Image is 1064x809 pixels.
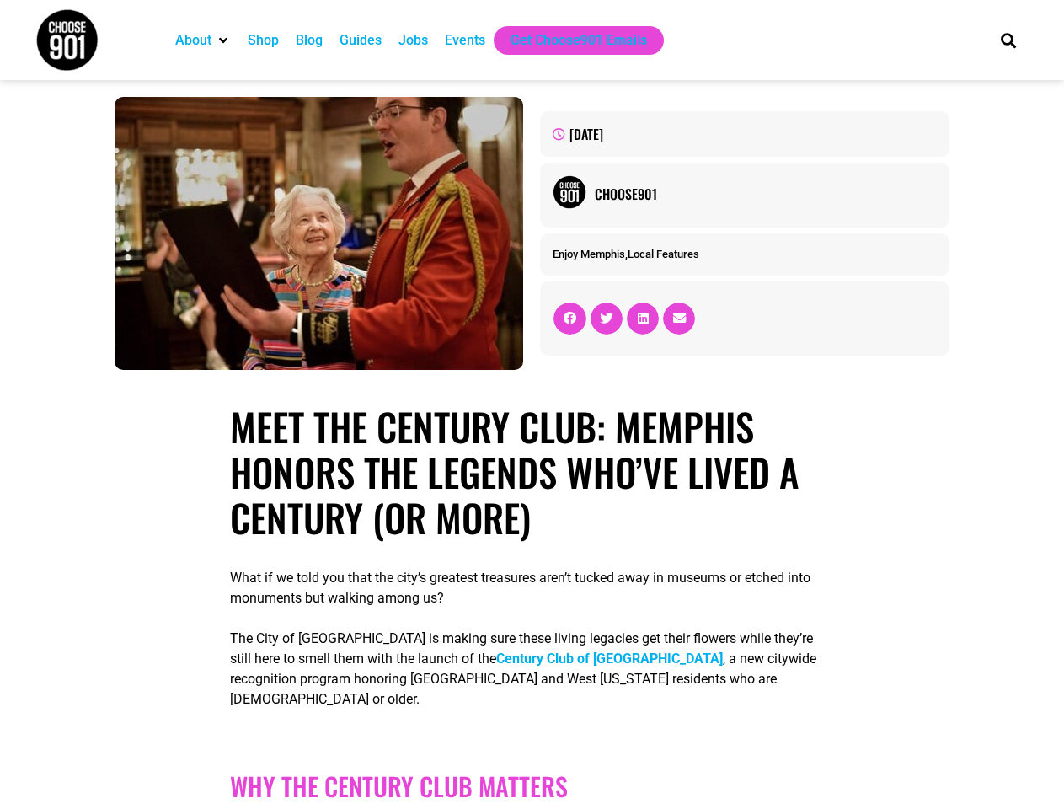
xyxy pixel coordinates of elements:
img: Picture of Choose901 [553,175,586,209]
a: Enjoy Memphis [553,248,625,260]
time: [DATE] [569,124,603,144]
a: Shop [248,30,279,51]
a: Choose901 [595,184,936,204]
a: Jobs [398,30,428,51]
a: Get Choose901 Emails [511,30,647,51]
span: , [553,248,699,260]
div: Share on email [663,303,695,335]
a: Century Club of [GEOGRAPHIC_DATA] [496,651,723,667]
div: Search [994,26,1022,54]
h1: Meet the Century Club: Memphis Honors the Legends Who’ve Lived a Century (or More) [230,404,835,540]
img: An elderly woman smiles and looks up at a man in a red uniform holding a menu or document in a re... [115,97,523,370]
a: Events [445,30,485,51]
p: What if we told you that the city’s greatest treasures aren’t tucked away in museums or etched in... [230,568,835,608]
h2: Why the Century Club Matters [230,771,835,801]
a: Blog [296,30,323,51]
a: About [175,30,211,51]
nav: Main nav [167,26,972,55]
p: The City of [GEOGRAPHIC_DATA] is making sure these living legacies get their flowers while they’r... [230,629,835,710]
div: Share on twitter [591,303,623,335]
a: Local Features [628,248,699,260]
div: About [167,26,239,55]
div: Share on linkedin [627,303,659,335]
div: Share on facebook [553,303,585,335]
a: Guides [340,30,382,51]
